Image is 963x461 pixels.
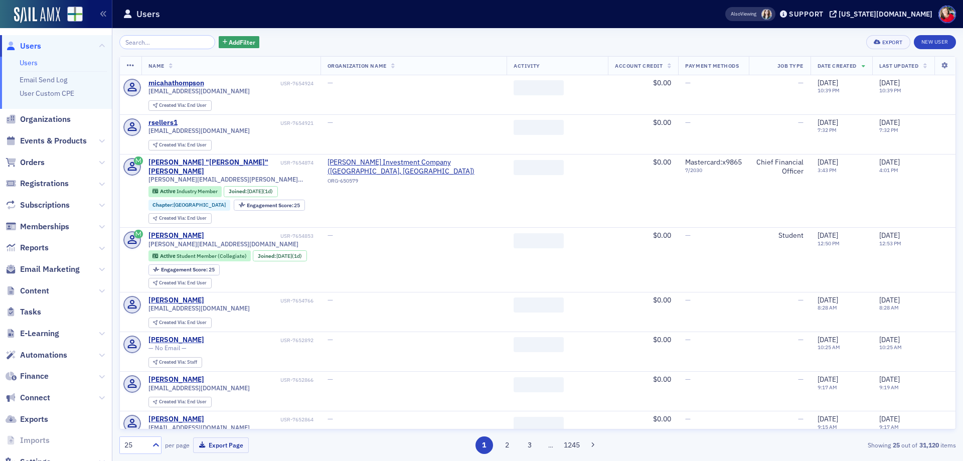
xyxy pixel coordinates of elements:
[798,295,804,304] span: —
[6,242,49,253] a: Reports
[653,78,671,87] span: $0.00
[498,436,516,454] button: 2
[514,417,564,432] span: ‌
[685,414,691,423] span: —
[148,87,250,95] span: [EMAIL_ADDRESS][DOMAIN_NAME]
[879,87,901,94] time: 10:39 PM
[206,233,313,239] div: USR-7654853
[818,304,837,311] time: 8:28 AM
[152,253,246,259] a: Active Student Member (Collegiate)
[20,414,48,425] span: Exports
[20,200,70,211] span: Subscriptions
[818,167,837,174] time: 3:43 PM
[818,78,838,87] span: [DATE]
[159,320,207,326] div: End User
[247,188,273,195] div: (1d)
[879,126,898,133] time: 7:32 PM
[14,7,60,23] a: SailAMX
[818,344,840,351] time: 10:25 AM
[653,118,671,127] span: $0.00
[280,160,313,166] div: USR-7654874
[879,375,900,384] span: [DATE]
[615,62,663,69] span: Account Credit
[20,157,45,168] span: Orders
[514,160,564,175] span: ‌
[20,306,41,318] span: Tasks
[514,337,564,352] span: ‌
[328,295,333,304] span: —
[161,266,209,273] span: Engagement Score :
[879,304,899,311] time: 8:28 AM
[653,231,671,240] span: $0.00
[148,397,212,407] div: Created Via: End User
[938,6,956,23] span: Profile
[258,253,277,259] span: Joined :
[148,62,165,69] span: Name
[798,414,804,423] span: —
[879,118,900,127] span: [DATE]
[177,252,247,259] span: Student Member (Collegiate)
[148,250,251,261] div: Active: Active: Student Member (Collegiate)
[653,158,671,167] span: $0.00
[159,319,187,326] span: Created Via :
[159,398,187,405] span: Created Via :
[234,200,305,211] div: Engagement Score: 25
[20,350,67,361] span: Automations
[879,231,900,240] span: [DATE]
[148,118,178,127] div: rsellers1
[891,440,901,449] strong: 25
[653,335,671,344] span: $0.00
[879,414,900,423] span: [DATE]
[276,252,292,259] span: [DATE]
[6,414,48,425] a: Exports
[879,295,900,304] span: [DATE]
[20,435,50,446] span: Imports
[160,188,177,195] span: Active
[818,295,838,304] span: [DATE]
[328,158,500,176] span: Dunn Investment Company (Birmingham, AL)
[20,89,74,98] a: User Custom CPE
[685,62,739,69] span: Payment Methods
[206,377,313,383] div: USR-7652866
[152,188,217,195] a: Active Industry Member
[247,202,294,209] span: Engagement Score :
[328,414,333,423] span: —
[839,10,932,19] div: [US_STATE][DOMAIN_NAME]
[6,306,41,318] a: Tasks
[879,384,899,391] time: 9:19 AM
[6,328,59,339] a: E-Learning
[685,375,691,384] span: —
[159,141,187,148] span: Created Via :
[159,399,207,405] div: End User
[917,440,940,449] strong: 31,120
[148,278,212,288] div: Created Via: End User
[818,87,840,94] time: 10:39 PM
[6,371,49,382] a: Finance
[148,158,279,176] div: [PERSON_NAME] "[PERSON_NAME]" [PERSON_NAME]
[60,7,83,24] a: View Homepage
[882,40,903,45] div: Export
[761,9,772,20] span: Sarah Lowery
[818,158,838,167] span: [DATE]
[247,188,263,195] span: [DATE]
[148,336,204,345] a: [PERSON_NAME]
[6,264,80,275] a: Email Marketing
[879,240,901,247] time: 12:53 PM
[179,120,313,126] div: USR-7654921
[124,440,146,450] div: 25
[685,158,742,167] span: Mastercard : x9865
[818,375,838,384] span: [DATE]
[879,335,900,344] span: [DATE]
[6,114,71,125] a: Organizations
[818,384,837,391] time: 9:17 AM
[818,118,838,127] span: [DATE]
[328,335,333,344] span: —
[685,118,691,127] span: —
[206,297,313,304] div: USR-7654766
[789,10,824,19] div: Support
[879,344,902,351] time: 10:25 AM
[20,221,69,232] span: Memberships
[563,436,581,454] button: 1245
[148,127,250,134] span: [EMAIL_ADDRESS][DOMAIN_NAME]
[67,7,83,22] img: SailAMX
